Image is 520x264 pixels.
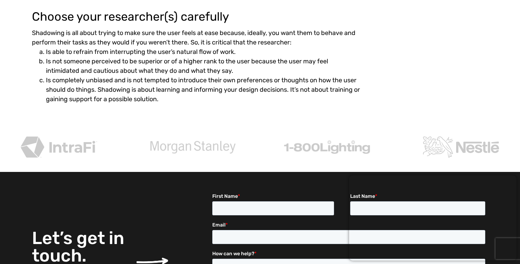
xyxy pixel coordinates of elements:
li: Is able to refrain from interrupting the user’s natural flow of work. [46,47,363,57]
input: Subscribe to UX Team newsletter. [2,98,6,103]
div: 4 / 4 [402,125,520,172]
iframe: Popup CTA [349,175,516,260]
span: Last Name [138,0,163,6]
img: 1-800 services [274,130,380,164]
div: Shadowing is all about trying to make sure the user feels at ease because, ideally, you want them... [32,28,363,104]
span: Subscribe to UX Team newsletter. [9,97,273,104]
li: Is not someone perceived to be superior or of a higher rank to the user because the user may feel... [46,57,363,76]
h3: Choose your researcher(s) carefully [32,11,363,23]
img: nestle services [412,125,511,169]
div: 3 / 4 [268,130,386,166]
div: 2 / 4 [134,131,252,166]
img: intrafi services [9,125,108,169]
img: morgan stanley services [140,131,246,164]
li: Is completely unbiased and is not tempted to introduce their own preferences or thoughts on how t... [46,76,363,104]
